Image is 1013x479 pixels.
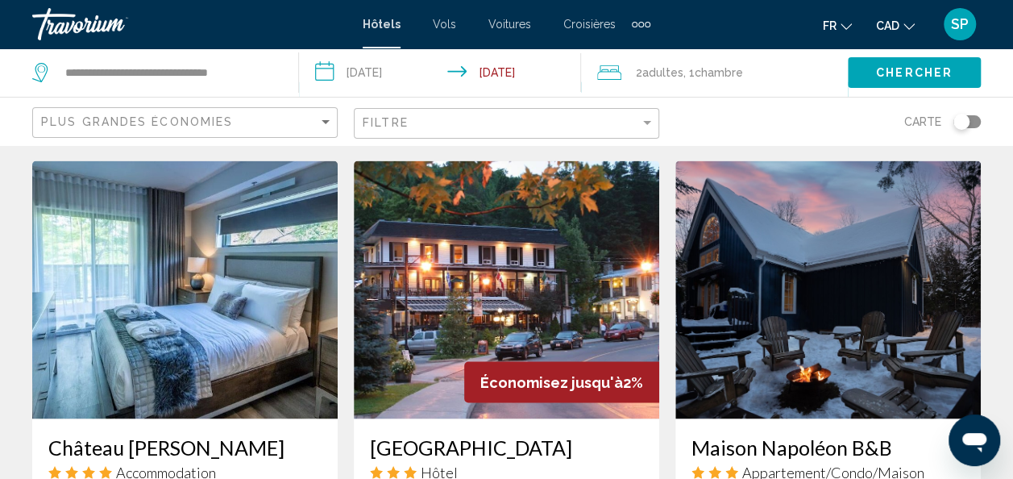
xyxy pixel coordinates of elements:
[48,435,322,459] a: Château [PERSON_NAME]
[480,373,623,390] span: Économisez jusqu'à
[691,435,965,459] a: Maison Napoléon B&B
[299,48,582,97] button: Check-in date: Aug 22, 2025 Check-out date: Aug 23, 2025
[363,116,409,129] span: Filtre
[951,16,969,32] span: SP
[683,61,743,84] span: , 1
[876,67,953,80] span: Chercher
[876,14,915,37] button: Change currency
[632,11,650,37] button: Extra navigation items
[32,8,347,40] a: Travorium
[823,14,852,37] button: Change language
[464,361,659,402] div: 2%
[433,18,456,31] a: Vols
[636,61,683,84] span: 2
[848,57,981,87] button: Chercher
[370,435,643,459] a: [GEOGRAPHIC_DATA]
[41,116,333,130] mat-select: Sort by
[563,18,616,31] a: Croisières
[695,66,743,79] span: Chambre
[949,414,1000,466] iframe: Button to launch messaging window
[939,7,981,41] button: User Menu
[354,160,659,419] img: Hotel image
[41,115,233,128] span: Plus grandes économies
[675,160,981,419] img: Hotel image
[823,19,837,32] span: fr
[941,115,981,129] button: Toggle map
[363,18,401,31] a: Hôtels
[876,19,899,32] span: CAD
[642,66,683,79] span: Adultes
[32,160,338,419] img: Hotel image
[354,107,659,140] button: Filter
[581,48,848,97] button: Travelers: 2 adults, 0 children
[904,110,941,133] span: Carte
[488,18,531,31] a: Voitures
